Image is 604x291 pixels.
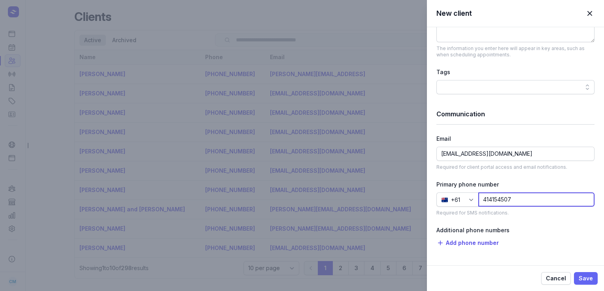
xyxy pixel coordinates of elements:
[436,45,595,58] p: The information you enter here will appear in key areas, such as when scheduling appointments.
[436,210,595,216] p: Required for SMS notifications.
[436,238,499,248] button: Add phone number
[579,274,593,283] span: Save
[436,226,595,235] div: Additional phone numbers
[436,9,472,18] h2: New client
[546,274,566,283] span: Cancel
[436,180,595,189] div: Primary phone number
[436,67,595,77] div: Tags
[574,272,598,285] button: Save
[451,195,460,205] div: +61
[541,272,571,285] button: Cancel
[436,134,595,144] div: Email
[436,263,595,274] h1: Address
[446,238,499,248] span: Add phone number
[436,108,595,119] h1: Communication
[436,164,595,170] p: Required for client portal access and email notifications.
